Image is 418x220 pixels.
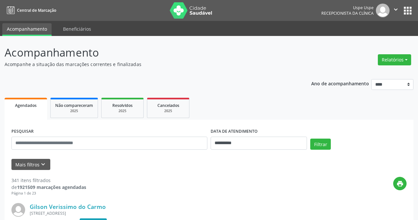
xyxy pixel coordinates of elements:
[396,180,404,187] i: print
[378,54,411,65] button: Relatórios
[321,5,374,10] div: Uspe Uspe
[55,109,93,113] div: 2025
[402,5,413,16] button: apps
[112,103,133,108] span: Resolvidos
[5,61,291,68] p: Acompanhe a situação das marcações correntes e finalizadas
[106,109,139,113] div: 2025
[11,159,50,170] button: Mais filtroskeyboard_arrow_down
[311,79,369,87] p: Ano de acompanhamento
[58,23,96,35] a: Beneficiários
[5,44,291,61] p: Acompanhamento
[17,184,86,190] strong: 1921509 marcações agendadas
[11,203,25,217] img: img
[30,211,309,216] div: [STREET_ADDRESS]
[17,8,56,13] span: Central de Marcação
[5,5,56,16] a: Central de Marcação
[15,103,37,108] span: Agendados
[321,10,374,16] span: Recepcionista da clínica
[157,103,179,108] span: Cancelados
[310,139,331,150] button: Filtrar
[30,203,106,210] a: Gilson Verissimo do Carmo
[392,6,399,13] i: 
[11,184,86,191] div: de
[55,103,93,108] span: Não compareceram
[152,109,185,113] div: 2025
[393,177,407,190] button: print
[2,23,52,36] a: Acompanhamento
[376,4,390,17] img: img
[11,191,86,196] div: Página 1 de 23
[211,127,258,137] label: DATA DE ATENDIMENTO
[11,177,86,184] div: 341 itens filtrados
[40,161,47,168] i: keyboard_arrow_down
[11,127,34,137] label: PESQUISAR
[390,4,402,17] button: 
